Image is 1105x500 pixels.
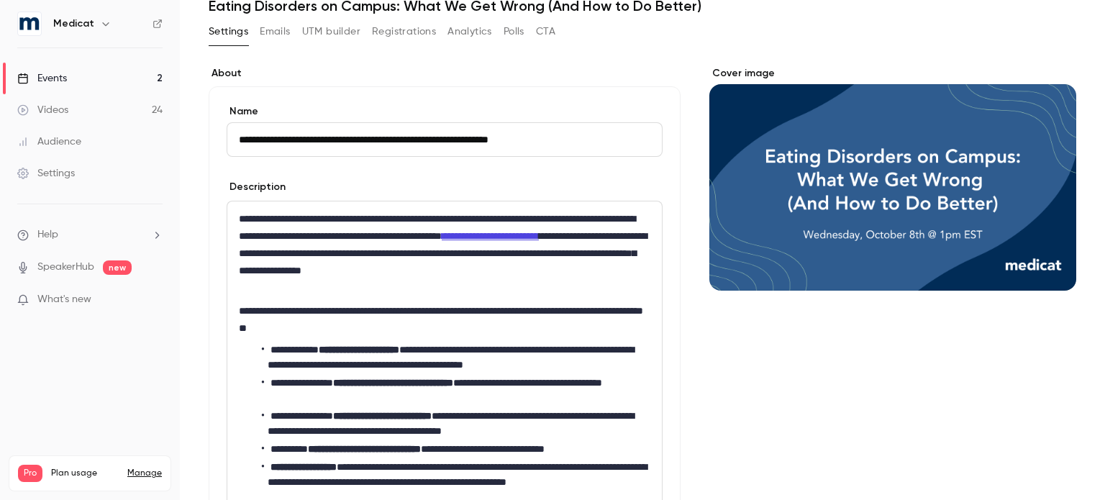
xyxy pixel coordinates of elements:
[51,468,119,479] span: Plan usage
[17,166,75,181] div: Settings
[260,20,290,43] button: Emails
[145,294,163,306] iframe: Noticeable Trigger
[103,260,132,275] span: new
[18,465,42,482] span: Pro
[17,71,67,86] div: Events
[709,66,1076,81] label: Cover image
[536,20,555,43] button: CTA
[209,66,681,81] label: About
[37,260,94,275] a: SpeakerHub
[227,104,663,119] label: Name
[302,20,360,43] button: UTM builder
[127,468,162,479] a: Manage
[504,20,524,43] button: Polls
[17,103,68,117] div: Videos
[37,292,91,307] span: What's new
[18,12,41,35] img: Medicat
[37,227,58,242] span: Help
[17,227,163,242] li: help-dropdown-opener
[227,180,286,194] label: Description
[209,20,248,43] button: Settings
[709,66,1076,291] section: Cover image
[17,135,81,149] div: Audience
[372,20,436,43] button: Registrations
[447,20,492,43] button: Analytics
[53,17,94,31] h6: Medicat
